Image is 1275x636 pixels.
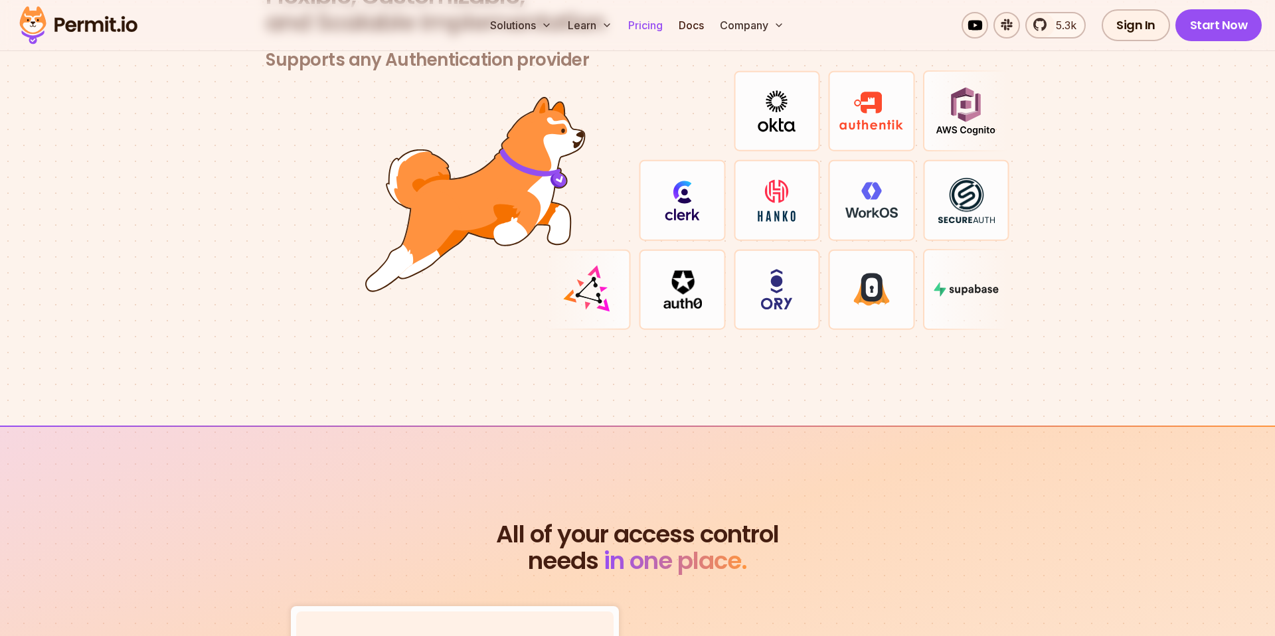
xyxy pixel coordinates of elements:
[1048,17,1076,33] span: 5.3k
[1102,9,1170,41] a: Sign In
[255,521,1020,574] h2: needs
[1025,12,1086,39] a: 5.3k
[673,12,709,39] a: Docs
[485,12,557,39] button: Solutions
[13,3,143,48] img: Permit logo
[255,521,1020,548] span: All of your access control
[623,12,668,39] a: Pricing
[604,544,747,578] span: in one place.
[715,12,790,39] button: Company
[266,49,1009,71] h3: Supports any Authentication provider
[562,12,618,39] button: Learn
[1175,9,1262,41] a: Start Now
